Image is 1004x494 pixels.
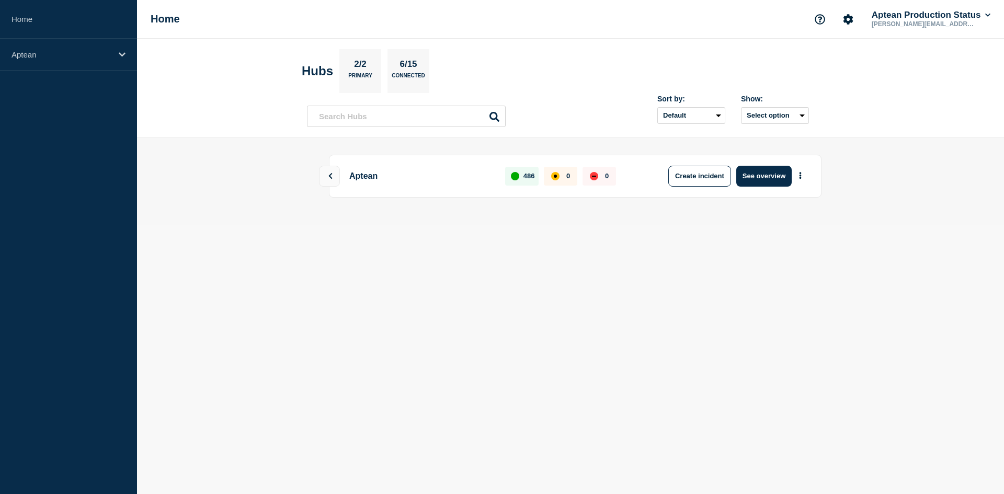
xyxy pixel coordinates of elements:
[350,59,371,73] p: 2/2
[302,64,333,78] h2: Hubs
[392,73,425,84] p: Connected
[736,166,792,187] button: See overview
[348,73,372,84] p: Primary
[657,107,725,124] select: Sort by
[794,167,807,185] button: More actions
[151,13,180,25] h1: Home
[551,172,560,180] div: affected
[870,20,978,28] p: [PERSON_NAME][EMAIL_ADDRESS][PERSON_NAME][DOMAIN_NAME]
[837,8,859,30] button: Account settings
[12,50,112,59] p: Aptean
[345,166,494,187] p: Aptean
[396,59,421,73] p: 6/15
[523,172,535,180] p: 486
[657,95,725,103] div: Sort by:
[668,166,731,187] button: Create incident
[870,10,992,20] button: Aptean Production Status
[809,8,831,30] button: Support
[511,172,519,180] div: up
[741,107,809,124] button: Select option
[307,106,506,127] input: Search Hubs
[741,95,809,103] div: Show:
